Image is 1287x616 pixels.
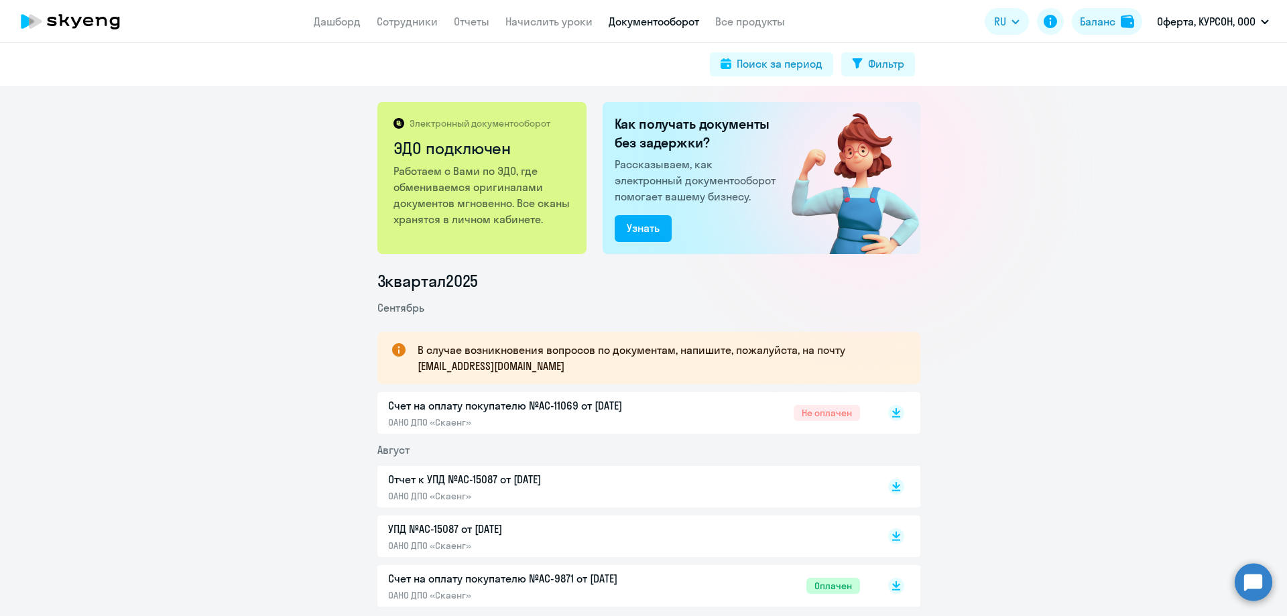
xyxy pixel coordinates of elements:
[794,405,860,421] span: Не оплачен
[806,578,860,594] span: Оплачен
[410,117,550,129] p: Электронный документооборот
[388,471,860,502] a: Отчет к УПД №AC-15087 от [DATE]ОАНО ДПО «Скаенг»
[418,342,896,374] p: В случае возникновения вопросов по документам, напишите, пожалуйста, на почту [EMAIL_ADDRESS][DOM...
[1080,13,1115,29] div: Баланс
[388,397,670,414] p: Счет на оплату покупателю №AC-11069 от [DATE]
[710,52,833,76] button: Поиск за период
[388,540,670,552] p: ОАНО ДПО «Скаенг»
[377,15,438,28] a: Сотрудники
[985,8,1029,35] button: RU
[715,15,785,28] a: Все продукты
[388,416,670,428] p: ОАНО ДПО «Скаенг»
[1157,13,1255,29] p: Оферта, КУРСОН, ООО
[994,13,1006,29] span: RU
[615,215,672,242] button: Узнать
[609,15,699,28] a: Документооборот
[388,521,670,537] p: УПД №AC-15087 от [DATE]
[388,471,670,487] p: Отчет к УПД №AC-15087 от [DATE]
[1150,5,1276,38] button: Оферта, КУРСОН, ООО
[627,220,660,236] div: Узнать
[388,570,670,587] p: Счет на оплату покупателю №AC-9871 от [DATE]
[505,15,593,28] a: Начислить уроки
[868,56,904,72] div: Фильтр
[377,443,410,456] span: Август
[393,163,572,227] p: Работаем с Вами по ЭДО, где обмениваемся оригиналами документов мгновенно. Все сканы хранятся в л...
[388,397,860,428] a: Счет на оплату покупателю №AC-11069 от [DATE]ОАНО ДПО «Скаенг»Не оплачен
[388,570,860,601] a: Счет на оплату покупателю №AC-9871 от [DATE]ОАНО ДПО «Скаенг»Оплачен
[314,15,361,28] a: Дашборд
[377,270,920,292] li: 3 квартал 2025
[841,52,915,76] button: Фильтр
[1121,15,1134,28] img: balance
[388,589,670,601] p: ОАНО ДПО «Скаенг»
[770,102,920,254] img: connected
[388,490,670,502] p: ОАНО ДПО «Скаенг»
[737,56,822,72] div: Поиск за период
[1072,8,1142,35] button: Балансbalance
[393,137,572,159] h2: ЭДО подключен
[377,301,424,314] span: Сентябрь
[615,115,781,152] h2: Как получать документы без задержки?
[388,521,860,552] a: УПД №AC-15087 от [DATE]ОАНО ДПО «Скаенг»
[454,15,489,28] a: Отчеты
[615,156,781,204] p: Рассказываем, как электронный документооборот помогает вашему бизнесу.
